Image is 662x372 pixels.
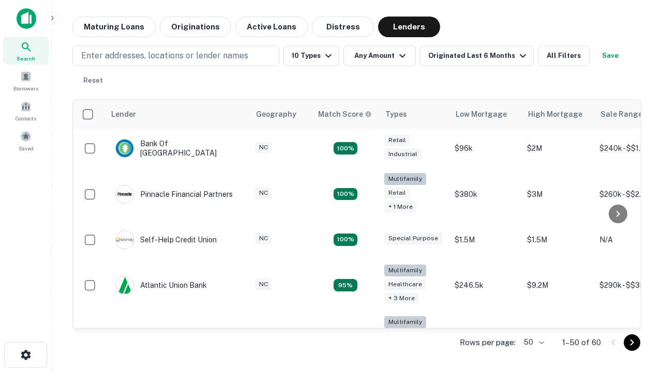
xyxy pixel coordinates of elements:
img: picture [116,185,133,203]
div: Pinnacle Financial Partners [115,185,233,204]
td: $1.5M [522,220,594,259]
td: $3M [522,168,594,220]
td: $246k [449,311,522,363]
img: picture [116,276,133,294]
button: Save your search to get updates of matches that match your search criteria. [594,45,627,66]
th: Lender [105,100,250,129]
span: Contacts [16,114,36,122]
div: Types [385,108,407,120]
a: Saved [3,127,49,154]
div: Matching Properties: 9, hasApolloMatch: undefined [334,279,357,291]
div: Multifamily [384,173,426,185]
p: Rows per page: [460,336,516,349]
button: Maturing Loans [72,17,156,37]
button: Enter addresses, locations or lender names [72,45,279,66]
td: $9.2M [522,259,594,312]
a: Borrowers [3,67,49,95]
button: Reset [77,70,110,91]
td: $3.2M [522,311,594,363]
div: Special Purpose [384,233,442,244]
div: Healthcare [384,278,426,290]
div: Low Mortgage [456,108,507,120]
div: Matching Properties: 15, hasApolloMatch: undefined [334,142,357,154]
span: Borrowers [13,84,38,92]
span: Search [17,54,35,63]
th: High Mortgage [522,100,594,129]
button: All Filters [538,45,590,66]
a: Search [3,37,49,65]
div: Bank Of [GEOGRAPHIC_DATA] [115,139,239,158]
button: Originations [160,17,231,37]
td: $1.5M [449,220,522,259]
td: $380k [449,168,522,220]
div: Self-help Credit Union [115,230,217,249]
div: Capitalize uses an advanced AI algorithm to match your search with the best lender. The match sco... [318,109,372,120]
div: Originated Last 6 Months [428,50,529,62]
th: Low Mortgage [449,100,522,129]
div: Lender [111,108,136,120]
div: NC [255,187,272,199]
div: Industrial [384,148,422,160]
div: Matching Properties: 17, hasApolloMatch: undefined [334,188,357,200]
span: Saved [19,144,34,152]
td: $246.5k [449,259,522,312]
div: 50 [520,335,546,350]
div: Retail [384,187,410,199]
td: $96k [449,129,522,168]
button: Originated Last 6 Months [420,45,534,66]
th: Capitalize uses an advanced AI algorithm to match your search with the best lender. The match sco... [312,100,379,129]
td: $2M [522,129,594,168]
div: Retail [384,134,410,146]
img: capitalize-icon.png [17,8,36,29]
p: 1–50 of 60 [562,336,601,349]
div: Multifamily [384,265,426,276]
th: Types [379,100,449,129]
img: picture [116,231,133,249]
div: Atlantic Union Bank [115,276,207,295]
div: + 3 more [384,292,419,304]
div: + 1 more [384,201,417,213]
div: Sale Range [600,108,642,120]
img: picture [116,139,133,157]
button: 10 Types [283,45,339,66]
div: NC [255,233,272,244]
button: Distress [312,17,374,37]
div: NC [255,142,272,153]
h6: Match Score [318,109,370,120]
button: Lenders [378,17,440,37]
th: Geography [250,100,312,129]
div: Multifamily [384,316,426,328]
p: Enter addresses, locations or lender names [81,50,248,62]
div: High Mortgage [528,108,582,120]
button: Any Amount [343,45,416,66]
button: Active Loans [235,17,308,37]
a: Contacts [3,97,49,125]
div: Matching Properties: 11, hasApolloMatch: undefined [334,234,357,246]
div: Geography [256,108,296,120]
div: The Fidelity Bank [115,328,199,347]
div: NC [255,278,272,290]
iframe: Chat Widget [610,256,662,306]
button: Go to next page [624,334,640,351]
